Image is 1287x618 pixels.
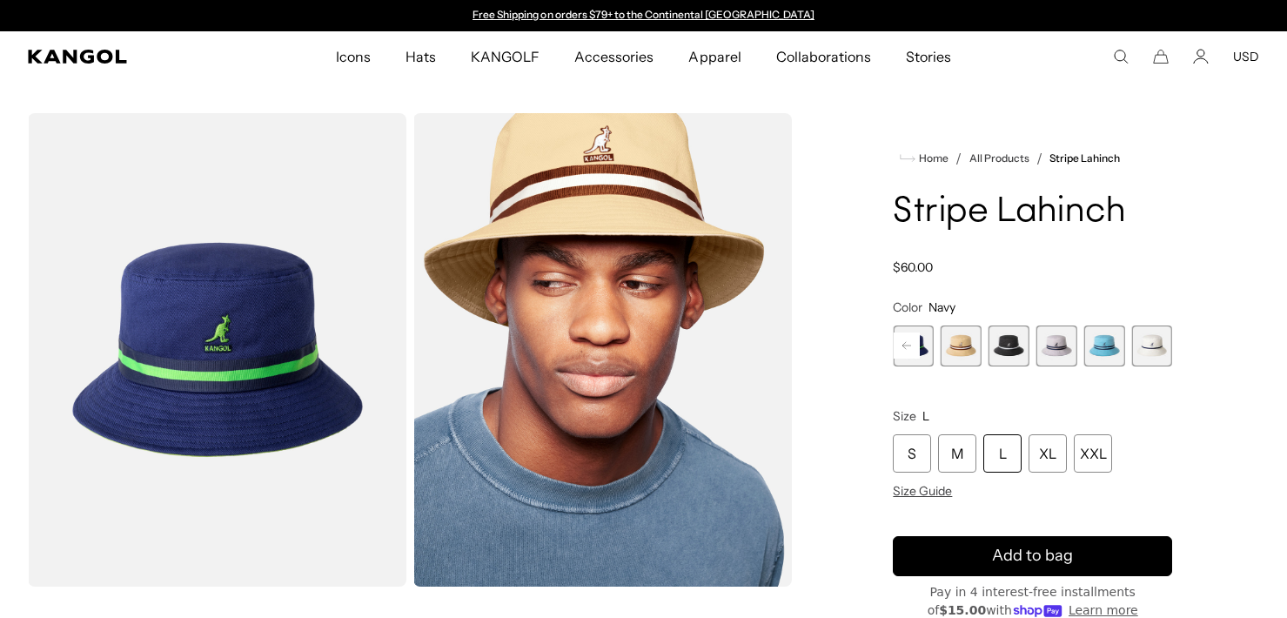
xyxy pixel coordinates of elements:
[983,434,1022,473] div: L
[413,113,792,587] img: oat
[893,326,934,366] label: Navy
[388,31,453,82] a: Hats
[1083,326,1124,366] div: 8 of 9
[989,326,1029,366] div: 6 of 9
[893,259,933,275] span: $60.00
[948,148,962,169] li: /
[1131,326,1172,366] div: 9 of 9
[1029,148,1042,169] li: /
[473,8,814,21] a: Free Shipping on orders $79+ to the Continental [GEOGRAPHIC_DATA]
[893,148,1172,169] nav: breadcrumbs
[336,31,371,82] span: Icons
[1049,152,1120,165] a: Stripe Lahinch
[471,31,540,82] span: KANGOLF
[688,31,741,82] span: Apparel
[893,299,922,315] span: Color
[465,9,823,23] div: 1 of 2
[893,536,1172,576] button: Add to bag
[28,113,406,587] img: color-navy
[1153,49,1169,64] button: Cart
[1233,49,1259,64] button: USD
[1029,434,1067,473] div: XL
[922,408,929,424] span: L
[893,408,916,424] span: Size
[1083,326,1124,366] label: Light Blue
[406,31,436,82] span: Hats
[938,434,976,473] div: M
[900,151,948,166] a: Home
[893,434,931,473] div: S
[941,326,982,366] div: 5 of 9
[1131,326,1172,366] label: White
[941,326,982,366] label: Oat
[28,50,221,64] a: Kangol
[1036,326,1077,366] div: 7 of 9
[453,31,557,82] a: KANGOLF
[906,31,951,82] span: Stories
[1193,49,1209,64] a: Account
[28,113,792,587] product-gallery: Gallery Viewer
[989,326,1029,366] label: Black
[992,544,1073,568] span: Add to bag
[671,31,758,82] a: Apparel
[465,9,823,23] slideshow-component: Announcement bar
[893,326,934,366] div: 4 of 9
[574,31,654,82] span: Accessories
[915,152,948,165] span: Home
[888,31,969,82] a: Stories
[776,31,871,82] span: Collaborations
[759,31,888,82] a: Collaborations
[928,299,955,315] span: Navy
[1036,326,1077,366] label: Grey
[893,193,1172,232] h1: Stripe Lahinch
[318,31,388,82] a: Icons
[893,483,952,499] span: Size Guide
[1074,434,1112,473] div: XXL
[969,152,1029,165] a: All Products
[557,31,671,82] a: Accessories
[1113,49,1129,64] summary: Search here
[465,9,823,23] div: Announcement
